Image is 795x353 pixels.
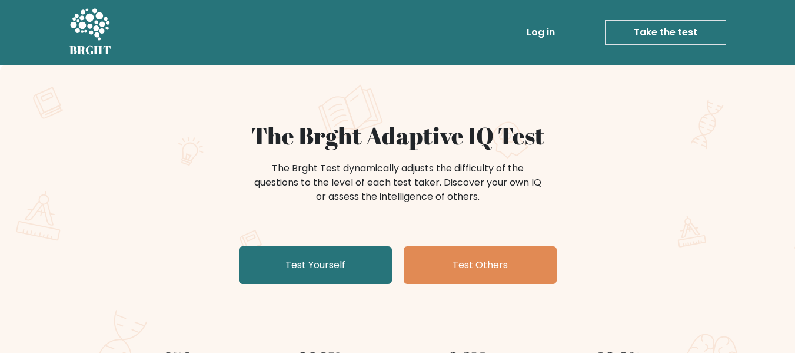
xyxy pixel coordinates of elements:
[69,5,112,60] a: BRGHT
[605,20,726,45] a: Take the test
[239,246,392,284] a: Test Yourself
[251,161,545,204] div: The Brght Test dynamically adjusts the difficulty of the questions to the level of each test take...
[404,246,557,284] a: Test Others
[522,21,560,44] a: Log in
[69,43,112,57] h5: BRGHT
[111,121,685,150] h1: The Brght Adaptive IQ Test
